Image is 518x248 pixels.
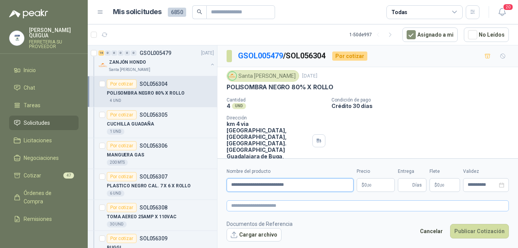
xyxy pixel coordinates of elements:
p: / SOL056304 [238,50,326,62]
a: Por cotizarSOL056305CUCHILLA GUADAÑA1 UND [88,107,217,138]
div: Por cotizar [107,172,137,181]
span: Inicio [24,66,36,74]
span: Tareas [24,101,40,110]
p: Documentos de Referencia [227,220,293,228]
a: Por cotizarSOL056306MANGUERA GAS200 MTS [88,138,217,169]
div: UND [232,103,246,109]
a: Tareas [9,98,79,113]
div: 16 [98,50,104,56]
span: ,00 [440,183,444,187]
div: 1 UND [107,129,124,135]
div: Por cotizar [107,110,137,119]
span: Órdenes de Compra [24,189,71,206]
p: GSOL005479 [140,50,171,56]
span: 0 [364,183,372,187]
p: [DATE] [201,50,214,57]
div: 0 [105,50,111,56]
p: 4 [227,103,230,109]
span: Días [412,179,422,192]
a: Por cotizarSOL056304POLISOMBRA NEGRO 80% X ROLLO4 UND [88,76,217,107]
p: SOL056309 [140,236,167,241]
p: POLISOMBRA NEGRO 80% X ROLLO [107,90,185,97]
h1: Mis solicitudes [113,6,162,18]
a: Órdenes de Compra [9,186,79,209]
div: Por cotizar [332,52,367,61]
span: 0 [437,183,444,187]
span: 20 [503,3,513,11]
img: Company Logo [98,61,108,70]
div: Por cotizar [107,79,137,89]
label: Flete [430,168,460,175]
p: [DATE] [302,72,317,80]
img: Logo peakr [9,9,48,18]
img: Company Logo [10,31,24,45]
a: Licitaciones [9,133,79,148]
p: $ 0,00 [430,178,460,192]
a: Por cotizarSOL056307PLASTICO NEGRO CAL. 7 X 6 X ROLLO6 UND [88,169,217,200]
button: Asignado a mi [402,27,458,42]
div: 1 - 50 de 997 [349,29,396,41]
div: Santa [PERSON_NAME] [227,70,299,82]
p: SOL056306 [140,143,167,148]
a: Remisiones [9,212,79,226]
label: Entrega [398,168,426,175]
div: 4 UND [107,98,124,104]
label: Precio [357,168,395,175]
div: 0 [118,50,124,56]
p: SOL056307 [140,174,167,179]
span: search [197,9,202,14]
p: SOL056308 [140,205,167,210]
div: 6 UND [107,190,124,196]
label: Nombre del producto [227,168,354,175]
p: TOMA AEREO 25AMP X 110VAC [107,213,177,221]
p: FERRETERIA SU PROVEEDOR [29,40,79,49]
p: MANGUERA GAS [107,151,144,159]
div: Por cotizar [107,234,137,243]
p: ZANJÓN HONDO [109,59,146,66]
p: POLISOMBRA NEGRO 80% X ROLLO [227,83,333,91]
div: Todas [391,8,407,16]
div: Por cotizar [107,203,137,212]
img: Company Logo [228,72,236,80]
p: SOL056305 [140,112,167,118]
span: Chat [24,84,35,92]
p: Cantidad [227,97,325,103]
span: Negociaciones [24,154,59,162]
div: 0 [111,50,117,56]
div: 0 [131,50,137,56]
p: km 4 via [GEOGRAPHIC_DATA], [GEOGRAPHIC_DATA], [GEOGRAPHIC_DATA]. [GEOGRAPHIC_DATA] Guadalajara d... [227,121,309,166]
p: [PERSON_NAME] QUIGUA [29,27,79,38]
div: Por cotizar [107,141,137,150]
p: $0,00 [357,178,395,192]
p: Crédito 30 días [331,103,515,109]
p: Santa [PERSON_NAME] [109,67,150,73]
div: 0 [124,50,130,56]
span: ,00 [367,183,372,187]
span: Licitaciones [24,136,52,145]
a: Negociaciones [9,151,79,165]
p: Condición de pago [331,97,515,103]
p: Dirección [227,115,309,121]
a: Por cotizarSOL056308TOMA AEREO 25AMP X 110VAC30 UND [88,200,217,231]
button: Cargar archivo [227,228,282,242]
a: Configuración [9,229,79,244]
p: CUCHILLA GUADAÑA [107,121,154,128]
a: Chat [9,81,79,95]
span: $ [434,183,437,187]
a: GSOL005479 [238,51,283,60]
button: 20 [495,5,509,19]
a: Cotizar47 [9,168,79,183]
a: Inicio [9,63,79,77]
span: Solicitudes [24,119,50,127]
span: Cotizar [24,171,41,180]
button: Publicar Cotización [450,224,509,238]
button: Cancelar [416,224,447,238]
span: Remisiones [24,215,52,223]
p: PLASTICO NEGRO CAL. 7 X 6 X ROLLO [107,182,191,190]
a: 16 0 0 0 0 0 GSOL005479[DATE] Company LogoZANJÓN HONDOSanta [PERSON_NAME] [98,48,216,73]
a: Solicitudes [9,116,79,130]
span: 6850 [168,8,186,17]
button: No Leídos [464,27,509,42]
div: 30 UND [107,221,127,227]
label: Validez [463,168,509,175]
